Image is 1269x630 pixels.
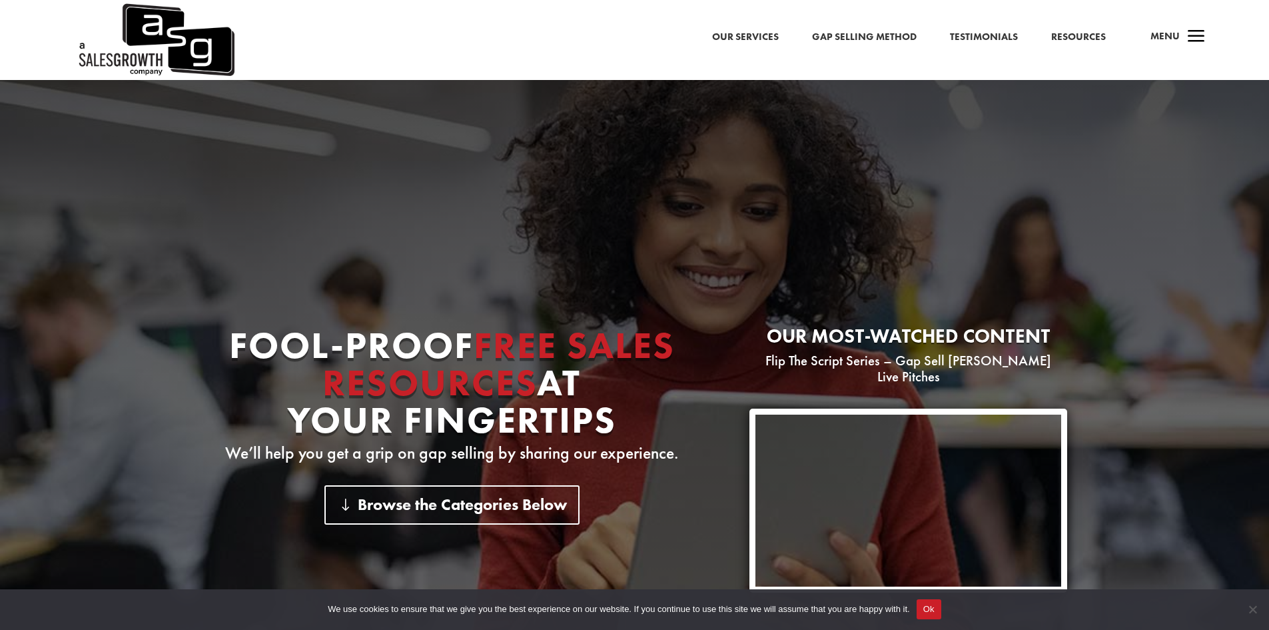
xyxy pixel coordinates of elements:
[1183,24,1210,51] span: a
[1150,29,1180,43] span: Menu
[812,29,917,46] a: Gap Selling Method
[749,353,1067,385] p: Flip The Script Series – Gap Sell [PERSON_NAME] Live Pitches
[749,327,1067,353] h2: Our most-watched content
[324,485,580,525] a: Browse the Categories Below
[202,445,702,461] p: We’ll help you get a grip on gap selling by sharing our experience.
[322,321,675,407] span: Free Sales Resources
[712,29,779,46] a: Our Services
[1051,29,1106,46] a: Resources
[755,415,1061,587] iframe: 15 Cold Email Patterns to Break to Get Replies
[202,327,702,445] h1: Fool-proof At Your Fingertips
[328,603,909,616] span: We use cookies to ensure that we give you the best experience on our website. If you continue to ...
[950,29,1018,46] a: Testimonials
[917,599,941,619] button: Ok
[1246,603,1259,616] span: No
